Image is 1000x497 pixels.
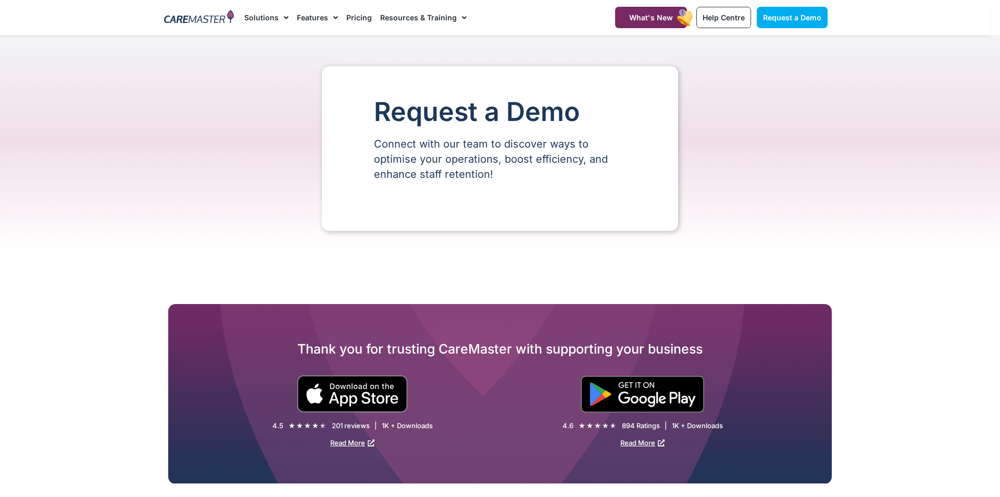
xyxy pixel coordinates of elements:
[312,420,319,431] i: ★
[289,420,327,431] div: 4.5/5
[330,439,374,447] a: Read More
[629,13,673,22] span: What's New
[374,98,626,126] h1: Request a Demo
[757,7,828,28] a: Request a Demo
[296,420,303,431] i: ★
[594,420,601,431] i: ★
[304,420,311,431] i: ★
[615,7,687,28] a: What's New
[622,421,723,430] div: 894 Ratings | 1K + Downloads
[579,420,585,431] i: ★
[581,376,704,413] img: "Get is on" Black Google play button.
[763,13,821,22] span: Request a Demo
[610,420,617,431] i: ★
[164,10,234,26] img: CareMaster Logo
[602,420,609,431] i: ★
[272,421,283,430] div: 4.5
[332,421,433,430] div: 201 reviews | 1K + Downloads
[297,375,408,413] img: small black download on the apple app store button.
[562,421,573,430] div: 4.6
[620,439,665,447] a: Read More
[579,420,617,431] div: 4.6/5
[696,7,751,28] a: Help Centre
[703,13,745,22] span: Help Centre
[289,420,295,431] i: ★
[168,341,832,357] h2: Thank you for trusting CareMaster with supporting your business
[320,420,327,431] i: ★
[374,137,626,182] p: Connect with our team to discover ways to optimise your operations, boost efficiency, and enhance...
[586,420,593,431] i: ★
